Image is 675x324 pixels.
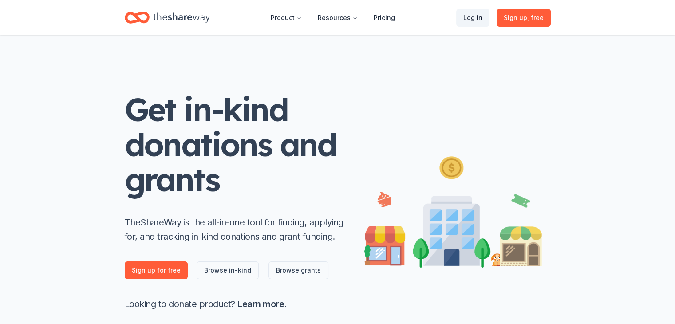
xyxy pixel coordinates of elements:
p: Looking to donate product? . [125,297,347,311]
button: Resources [311,9,365,27]
p: TheShareWay is the all-in-one tool for finding, applying for, and tracking in-kind donations and ... [125,215,347,244]
a: Browse grants [268,261,328,279]
nav: Main [264,7,402,28]
button: Product [264,9,309,27]
a: Learn more [237,299,284,309]
img: Illustration for landing page [364,153,542,268]
a: Pricing [367,9,402,27]
a: Sign up, free [497,9,551,27]
a: Sign up for free [125,261,188,279]
span: Sign up [504,12,544,23]
a: Log in [456,9,489,27]
a: Browse in-kind [197,261,259,279]
span: , free [527,14,544,21]
a: Home [125,7,210,28]
h1: Get in-kind donations and grants [125,92,347,198]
